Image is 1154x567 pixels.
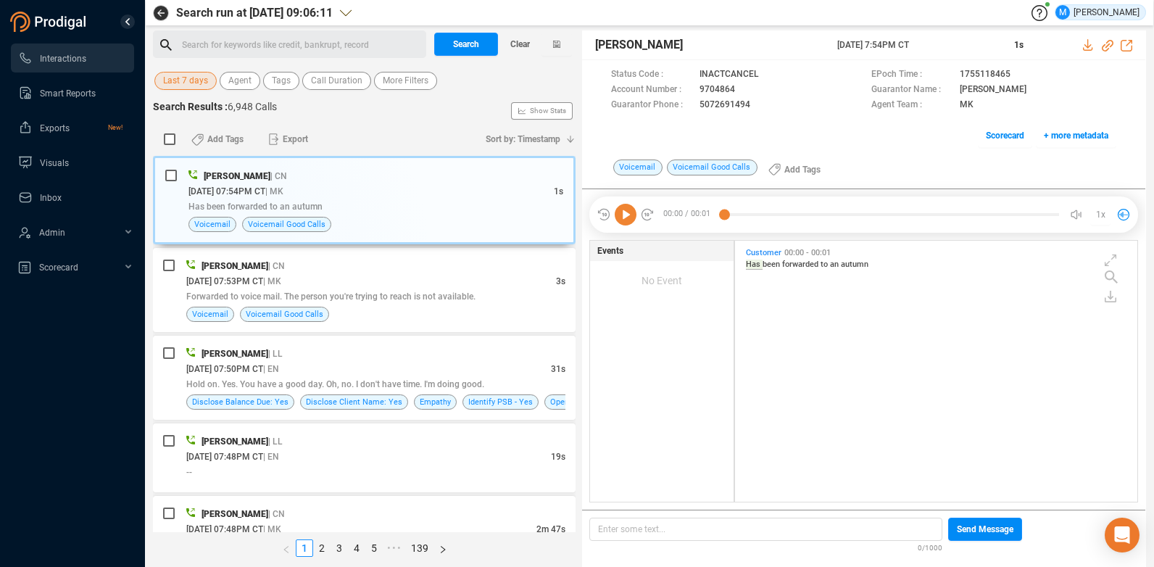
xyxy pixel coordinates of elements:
a: Smart Reports [18,78,123,107]
span: INACTCANCEL [700,67,759,83]
div: [PERSON_NAME] [1055,5,1140,20]
span: Has been forwarded to an autumn [188,202,323,212]
span: Forwarded to voice mail. The person you're trying to reach is not available. [186,291,476,302]
span: Voicemail Good Calls [248,218,325,231]
span: Voicemail [194,218,231,231]
span: Voicemail [192,307,228,321]
span: ••• [383,539,406,557]
span: -- [186,467,192,477]
span: Has [746,260,763,270]
span: Sort by: Timestamp [486,128,560,151]
a: Inbox [18,183,123,212]
div: [PERSON_NAME]| CN[DATE] 07:53PM CT| MK3sForwarded to voice mail. The person you're trying to reac... [153,248,576,332]
span: Empathy [420,395,451,409]
img: prodigal-logo [10,12,90,32]
span: Tags [272,72,291,90]
span: 1x [1096,203,1105,226]
button: Clear [498,33,541,56]
span: Guarantor Name : [871,83,952,98]
button: Scorecard [978,124,1032,147]
span: 1s [1014,40,1024,50]
button: More Filters [374,72,437,90]
button: Search [434,33,498,56]
div: [PERSON_NAME]| CN[DATE] 07:54PM CT| MK1sHas been forwarded to an autumnVoicemailVoicemail Good Calls [153,156,576,244]
a: 5 [366,540,382,556]
a: 3 [331,540,347,556]
button: Export [260,128,317,151]
button: 1x [1090,204,1111,225]
span: Voicemail [613,160,663,175]
span: Inbox [40,193,62,203]
button: Add Tags [760,158,829,181]
span: [PERSON_NAME] [202,436,268,447]
span: [DATE] 07:54PM CT [188,186,265,196]
span: Disclose Client Name: Yes [306,395,402,409]
div: [PERSON_NAME]| LL[DATE] 07:50PM CT| EN31sHold on. Yes. You have a good day. Oh, no. I don't have ... [153,336,576,420]
span: Scorecard [986,124,1024,147]
span: | EN [263,364,279,374]
span: Interactions [40,54,86,64]
span: Admin [39,228,65,238]
div: grid [742,244,1137,500]
span: Search Results : [153,101,228,112]
li: Next Page [433,539,452,557]
a: 4 [349,540,365,556]
span: | CN [268,261,285,271]
span: Show Stats [530,24,566,198]
a: 139 [407,540,433,556]
span: Guarantor Phone : [611,98,692,113]
span: 00:00 / 00:01 [655,204,724,225]
div: No Event [590,261,734,300]
span: 3s [556,276,565,286]
button: Sort by: Timestamp [477,128,576,151]
span: Search run at [DATE] 09:06:11 [176,4,333,22]
span: Identify PSB - Yes [468,395,533,409]
span: to [821,260,830,269]
a: 1 [296,540,312,556]
li: 1 [296,539,313,557]
span: [PERSON_NAME] [960,83,1026,98]
li: 4 [348,539,365,557]
li: 5 [365,539,383,557]
li: Visuals [11,148,134,177]
span: Call Duration [311,72,362,90]
span: [PERSON_NAME] [202,509,268,519]
div: Open Intercom Messenger [1105,518,1140,552]
span: left [282,545,291,554]
span: | CN [268,509,285,519]
button: Agent [220,72,260,90]
span: been [763,260,782,269]
span: 31s [551,364,565,374]
span: M [1059,5,1066,20]
span: Smart Reports [40,88,96,99]
span: | MK [263,524,281,534]
button: Tags [263,72,299,90]
span: | EN [263,452,279,462]
span: 1s [554,186,563,196]
span: Voicemail Good Calls [246,307,323,321]
span: [DATE] 07:48PM CT [186,452,263,462]
button: + more metadata [1036,124,1116,147]
a: Visuals [18,148,123,177]
li: 2 [313,539,331,557]
span: Customer [746,248,781,257]
li: Smart Reports [11,78,134,107]
span: Search [453,33,479,56]
span: right [439,545,447,554]
li: 3 [331,539,348,557]
li: Previous Page [277,539,296,557]
span: 2m 47s [536,524,565,534]
div: [PERSON_NAME]| LL[DATE] 07:48PM CT| EN19s-- [153,423,576,492]
span: 19s [551,452,565,462]
span: | MK [265,186,283,196]
span: MK [960,98,974,113]
span: autumn [841,260,868,269]
span: [DATE] 7:54PM CT [837,38,997,51]
a: ExportsNew! [18,113,123,142]
span: Hold on. Yes. You have a good day. Oh, no. I don't have time. I'm doing good. [186,379,484,389]
a: Interactions [18,44,123,73]
li: Inbox [11,183,134,212]
span: | LL [268,436,283,447]
span: Clear [510,33,530,56]
button: Last 7 days [154,72,217,90]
